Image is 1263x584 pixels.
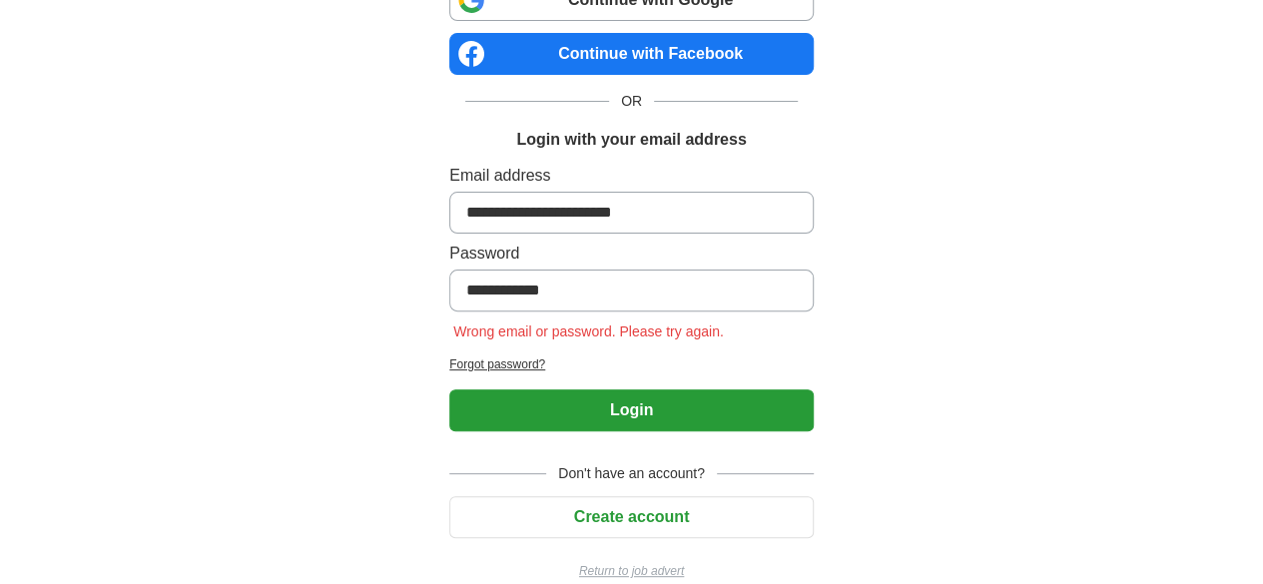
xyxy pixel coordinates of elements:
label: Password [449,242,814,266]
h1: Login with your email address [516,128,746,152]
a: Return to job advert [449,562,814,580]
button: Create account [449,496,814,538]
span: Wrong email or password. Please try again. [449,323,728,339]
label: Email address [449,164,814,188]
a: Create account [449,508,814,525]
button: Login [449,389,814,431]
span: Don't have an account? [546,463,717,484]
a: Continue with Facebook [449,33,814,75]
span: OR [609,91,654,112]
a: Forgot password? [449,355,814,373]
